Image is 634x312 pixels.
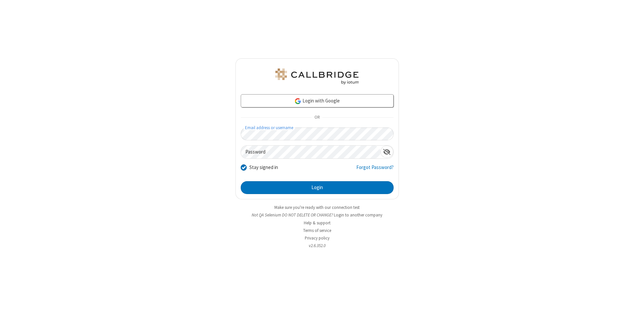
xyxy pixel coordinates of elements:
li: v2.6.352.0 [235,242,399,249]
a: Forgot Password? [356,164,394,176]
button: Login to another company [334,212,382,218]
a: Login with Google [241,94,394,107]
input: Email address or username [241,128,394,140]
img: QA Selenium DO NOT DELETE OR CHANGE [274,69,360,84]
a: Privacy policy [305,235,330,241]
a: Help & support [304,220,331,226]
button: Login [241,181,394,194]
li: Not QA Selenium DO NOT DELETE OR CHANGE? [235,212,399,218]
a: Make sure you're ready with our connection test [274,205,360,210]
img: google-icon.png [294,98,301,105]
input: Password [241,146,380,158]
div: Show password [380,146,393,158]
label: Stay signed in [249,164,278,171]
span: OR [312,113,322,122]
a: Terms of service [303,228,331,233]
